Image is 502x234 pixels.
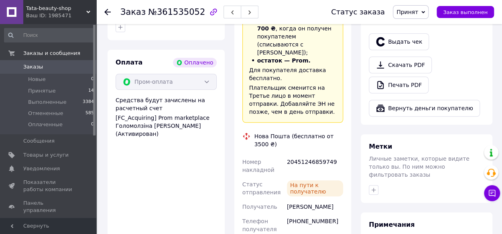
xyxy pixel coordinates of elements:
span: Товары и услуги [23,151,69,159]
span: Статус отправления [242,181,281,196]
a: Скачать PDF [369,56,432,73]
span: Метки [369,143,392,150]
div: 20451246859749 [285,155,345,177]
span: Tata-beauty-shop [26,5,86,12]
div: Нова Пошта (бесплатно от 3500 ₴) [252,132,346,148]
span: Уведомления [23,165,60,172]
span: Заказы [23,63,43,71]
div: [PERSON_NAME] [285,200,345,214]
span: Панель управления [23,200,74,214]
span: Принят [396,9,418,15]
button: Заказ выполнен [437,6,494,18]
div: Статус заказа [331,8,385,16]
span: Получатель [242,204,277,210]
span: Заказ выполнен [443,9,488,15]
button: Чат с покупателем [484,185,500,201]
a: Печать PDF [369,77,429,93]
span: Отмененные [28,110,63,117]
div: Для покупателя доставка бесплатно. [249,66,337,82]
span: Новые [28,76,46,83]
button: Выдать чек [369,33,429,50]
div: Ваш ID: 1985471 [26,12,96,19]
span: Телефон получателя [242,218,277,232]
span: Принятые [28,87,56,95]
span: остаток — Prom. [257,57,311,64]
div: Средства будут зачислены на расчетный счет [116,96,217,138]
div: На пути к получателю [287,180,343,196]
div: Вернуться назад [104,8,111,16]
span: Оплаченные [28,121,63,128]
span: 0 [91,76,94,83]
span: Сообщения [23,137,55,145]
div: [FC_Acquiring] Prom marketplace Голомолзіна [PERSON_NAME] (Активирован) [116,114,217,138]
span: Заказы и сообщения [23,50,80,57]
span: 585 [85,110,94,117]
span: Оплата [116,58,142,66]
li: , при заказе от 700 ₴ , когда он получен покупателем (списываются с [PERSON_NAME]); [249,0,337,56]
span: Заказ [120,7,146,17]
span: Показатели работы компании [23,179,74,193]
span: 3384 [83,99,94,106]
span: 0 [91,121,94,128]
span: №361535052 [148,7,205,17]
input: Поиск [4,28,95,42]
div: Оплачено [173,58,216,67]
span: Выполненные [28,99,67,106]
div: Плательщик сменится на Третье лицо в момент отправки. Добавляйте ЭН не позже, чем в день отправки. [249,84,337,116]
span: Примечания [369,221,415,228]
span: 14 [88,87,94,95]
span: Личные заметки, которые видите только вы. По ним можно фильтровать заказы [369,155,469,178]
button: Вернуть деньги покупателю [369,100,480,117]
span: Номер накладной [242,159,274,173]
